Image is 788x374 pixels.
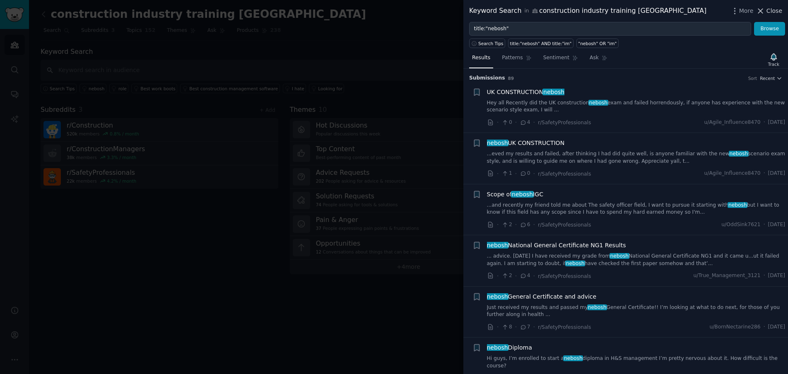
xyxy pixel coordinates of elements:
span: Scope of IGC [487,190,543,199]
span: 6 [520,221,530,229]
span: · [497,220,499,229]
span: r/SafetyProfessionals [538,324,591,330]
div: Sort [748,75,757,81]
span: 89 [508,76,514,81]
button: Track [765,51,782,68]
span: Search Tips [478,41,504,46]
span: · [764,221,765,229]
span: UK CONSTRUCTION [487,139,565,147]
span: · [515,323,517,331]
a: ...eved my results and failed, after thinking I had did quite well, is anyone familiar with the n... [487,150,786,165]
span: nebosh [486,344,509,351]
div: "nebosh" OR "im" [578,41,617,46]
span: nebosh [588,100,608,106]
span: 0 [520,170,530,177]
span: Results [472,54,490,62]
span: Submission s [469,75,505,82]
button: More [730,7,754,15]
span: in [524,7,529,15]
div: title:"nebosh" AND title:"im" [510,41,572,46]
span: r/SafetyProfessionals [538,171,591,177]
span: 1 [501,170,512,177]
div: Track [768,61,779,67]
a: Ask [587,51,610,68]
a: Results [469,51,493,68]
span: [DATE] [768,119,785,126]
span: · [533,169,535,178]
a: neboshUK CONSTRUCTION [487,139,565,147]
span: More [739,7,754,15]
button: Close [756,7,782,15]
span: Close [766,7,782,15]
span: [DATE] [768,221,785,229]
input: Try a keyword related to your business [469,22,751,36]
span: nebosh [486,140,509,146]
span: · [764,323,765,331]
span: · [515,220,517,229]
span: nebosh [728,202,747,208]
a: Hi guys, I’m enrolled to start aneboshdiploma in H&S management I’m pretty nervous about it. How ... [487,355,786,369]
span: nebosh [587,304,607,310]
span: 4 [520,119,530,126]
div: Keyword Search construction industry training [GEOGRAPHIC_DATA] [469,6,706,16]
a: "nebosh" OR "im" [576,39,619,48]
span: nebosh [563,355,583,361]
span: · [533,272,535,280]
span: 2 [501,272,512,280]
span: r/SafetyProfessionals [538,273,591,279]
span: [DATE] [768,170,785,177]
span: · [515,169,517,178]
span: Sentiment [543,54,569,62]
span: u/OddSink7621 [721,221,760,229]
span: · [533,323,535,331]
a: Hey all Recently did the UK constructionneboshexam and failed horrendously, if anyone has experie... [487,99,786,114]
span: · [515,118,517,127]
span: u/Agile_Influence8470 [704,119,761,126]
a: neboshGeneral Certificate and advice [487,292,597,301]
span: Diploma [487,343,532,352]
span: 8 [501,323,512,331]
span: r/SafetyProfessionals [538,222,591,228]
span: General Certificate and advice [487,292,597,301]
span: Ask [590,54,599,62]
span: nebosh [610,253,629,259]
a: title:"nebosh" AND title:"im" [508,39,574,48]
span: National General Certificate NG1 Results [487,241,626,250]
a: neboshNational General Certificate NG1 Results [487,241,626,250]
span: UK CONSTRUCTION [487,88,565,97]
span: 4 [520,272,530,280]
span: nebosh [542,89,565,95]
button: Search Tips [469,39,505,48]
span: · [497,118,499,127]
span: u/True_Management_3121 [694,272,761,280]
span: 7 [520,323,530,331]
span: [DATE] [768,323,785,331]
span: u/BornNectarine286 [709,323,760,331]
span: · [497,169,499,178]
span: nebosh [565,261,585,266]
span: nebosh [511,191,534,198]
button: Recent [760,75,782,81]
span: Patterns [502,54,523,62]
span: · [764,119,765,126]
span: r/SafetyProfessionals [538,120,591,125]
span: · [533,118,535,127]
a: Just received my results and passed myneboshGeneral Certificate!! I’m looking at what to do next,... [487,304,786,319]
a: Scope ofneboshIGC [487,190,543,199]
span: u/Agile_Influence8470 [704,170,761,177]
span: nebosh [486,242,509,249]
span: nebosh [486,293,509,300]
a: ...and recently my friend told me about The safety officer field, I want to pursue it starting wi... [487,202,786,216]
span: [DATE] [768,272,785,280]
span: · [497,272,499,280]
span: · [764,170,765,177]
span: 0 [501,119,512,126]
span: Recent [760,75,775,81]
a: Sentiment [540,51,581,68]
span: 2 [501,221,512,229]
span: · [764,272,765,280]
a: UK CONSTRUCTIONnebosh [487,88,565,97]
a: ... advice. [DATE] I have received my grade fromneboshNational General Certificate NG1 and it cam... [487,253,786,267]
span: nebosh [729,151,749,157]
span: · [497,323,499,331]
